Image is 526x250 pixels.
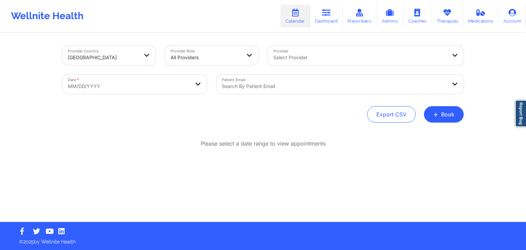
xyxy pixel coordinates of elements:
span: + [433,112,438,116]
a: Calendar [280,5,310,27]
a: Therapists [431,5,463,27]
a: Report Bug [515,100,526,127]
div: All Providers [171,50,241,65]
p: Please select a date range to view appointments [201,140,326,148]
div: [GEOGRAPHIC_DATA] [68,50,138,65]
a: Account [498,5,526,27]
a: Coaches [403,5,431,27]
a: Medications [463,5,499,27]
button: Export CSV [367,106,416,123]
a: Admins [376,5,403,27]
button: +Book [424,106,464,123]
p: © 2025 by Wellnite Health [14,234,512,245]
a: Prescribers [343,5,377,27]
a: Dashboard [310,5,343,27]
